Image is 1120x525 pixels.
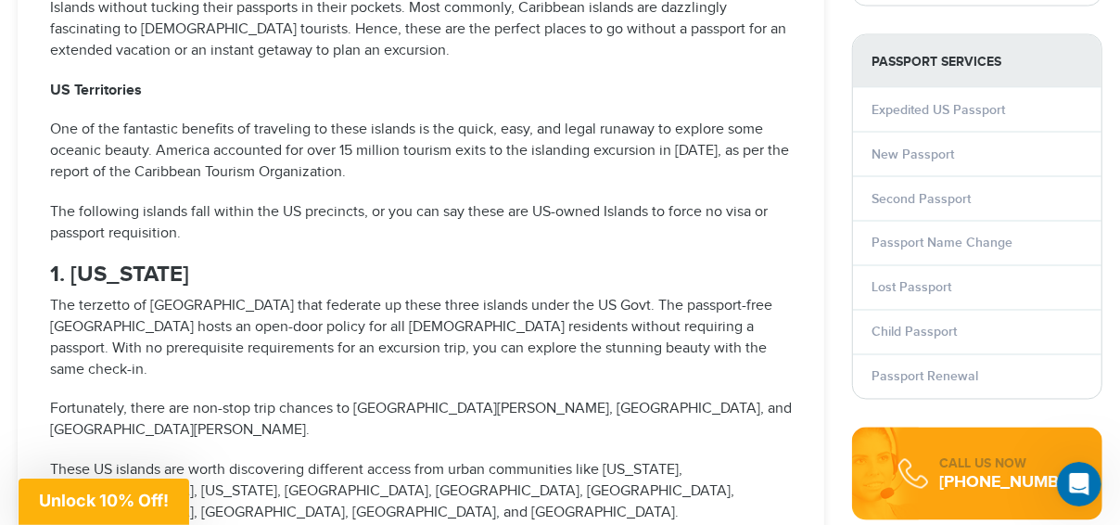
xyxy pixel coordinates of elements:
p: Fortunately, there are non-stop trip chances to [GEOGRAPHIC_DATA][PERSON_NAME], [GEOGRAPHIC_DATA]... [50,400,792,442]
span: Unlock 10% Off! [39,491,169,510]
a: Passport Name Change [872,236,1012,251]
p: The terzetto of [GEOGRAPHIC_DATA] that federate up these three islands under the US Govt. The pas... [50,297,792,381]
a: Passport Renewal [872,369,978,385]
a: Lost Passport [872,280,951,296]
p: The following islands fall within the US precincts, or you can say these are US-owned Islands to ... [50,202,792,245]
strong: US Territories [50,82,142,99]
iframe: Intercom live chat [1057,462,1101,506]
a: Child Passport [872,325,957,340]
a: New Passport [872,147,954,162]
p: One of the fantastic benefits of traveling to these islands is the quick, easy, and legal runaway... [50,120,792,184]
div: CALL US NOW [939,455,1084,474]
div: Unlock 10% Off! [19,479,189,525]
p: These US islands are worth discovering different access from urban communities like [US_STATE], [... [50,461,792,525]
a: Expedited US Passport [872,102,1005,118]
div: [PHONE_NUMBER] [939,474,1084,493]
a: Second Passport [872,191,971,207]
strong: 1. [US_STATE] [50,262,189,288]
strong: PASSPORT SERVICES [853,35,1101,88]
